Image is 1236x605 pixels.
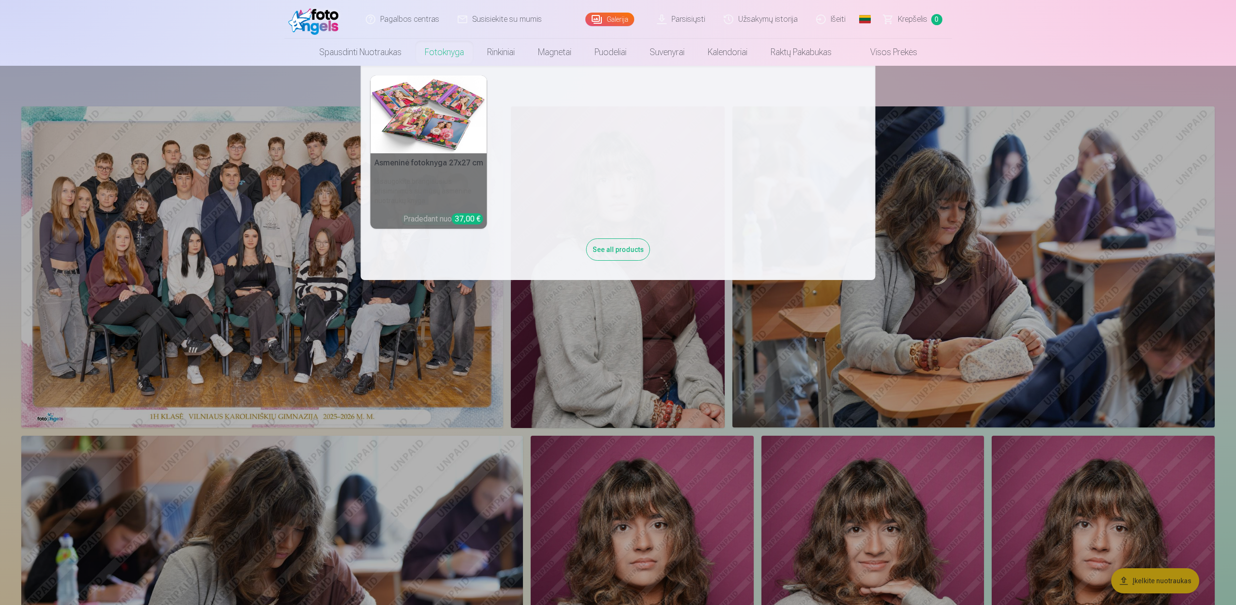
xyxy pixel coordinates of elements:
a: Suvenyrai [638,39,696,66]
a: Asmeninė fotoknyga 27x27 cmAsmeninė fotoknyga 27x27 cmIšsaugokite brangiausius prisiminimus su mū... [371,75,487,229]
span: Krepšelis [898,14,927,25]
a: Magnetai [526,39,583,66]
span: 0 [931,14,942,25]
div: See all products [586,238,650,261]
h5: Asmeninė fotoknyga 27x27 cm [371,153,487,173]
a: Kalendoriai [696,39,759,66]
a: See all products [586,244,650,254]
a: Visos prekės [843,39,929,66]
img: /fa2 [288,4,344,35]
a: Puodeliai [583,39,638,66]
a: Fotoknyga [413,39,476,66]
div: 37,00 € [452,213,483,224]
a: Spausdinti nuotraukas [308,39,413,66]
a: Rinkiniai [476,39,526,66]
a: Galerija [585,13,634,26]
a: Raktų pakabukas [759,39,843,66]
div: Pradedant nuo [403,213,483,225]
h6: Išsaugokite brangiausius prisiminimus su mūsų asmenine nuotraukų knyga [371,173,487,209]
img: Asmeninė fotoknyga 27x27 cm [371,75,487,153]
